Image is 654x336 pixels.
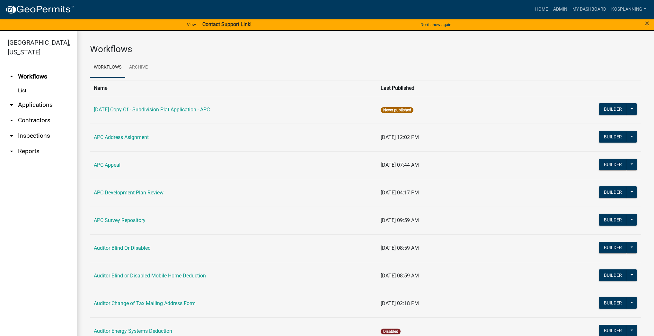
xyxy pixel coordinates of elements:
h3: Workflows [90,44,641,55]
i: arrow_drop_down [8,147,15,155]
i: arrow_drop_down [8,132,15,140]
a: APC Development Plan Review [94,190,163,196]
span: [DATE] 08:59 AM [381,273,419,279]
button: Builder [599,131,627,143]
span: [DATE] 02:18 PM [381,300,419,306]
span: [DATE] 09:59 AM [381,217,419,223]
a: APC Address Asignment [94,134,149,140]
span: [DATE] 07:44 AM [381,162,419,168]
span: Disabled [381,329,400,334]
a: Archive [125,57,152,78]
a: Home [533,3,551,15]
th: Name [90,80,377,96]
button: Close [645,19,649,27]
button: Builder [599,297,627,309]
a: Auditor Change of Tax Mailing Address Form [94,300,196,306]
a: My Dashboard [570,3,609,15]
strong: Contact Support Link! [202,21,252,27]
button: Builder [599,269,627,281]
button: Builder [599,186,627,198]
a: [DATE] Copy Of - Subdivision Plat Application - APC [94,107,210,113]
th: Last Published [377,80,546,96]
a: APC Appeal [94,162,120,168]
a: View [184,19,199,30]
button: Builder [599,242,627,253]
button: Builder [599,103,627,115]
a: Workflows [90,57,125,78]
button: Builder [599,214,627,226]
i: arrow_drop_down [8,117,15,124]
a: Admin [551,3,570,15]
button: Don't show again [418,19,454,30]
span: [DATE] 08:59 AM [381,245,419,251]
a: kosplanning [609,3,649,15]
span: [DATE] 04:17 PM [381,190,419,196]
i: arrow_drop_down [8,101,15,109]
span: [DATE] 12:02 PM [381,134,419,140]
span: Never published [381,107,413,113]
a: Auditor Blind or Disabled Mobile Home Deduction [94,273,206,279]
a: Auditor Blind Or Disabled [94,245,151,251]
i: arrow_drop_up [8,73,15,80]
a: Auditor Energy Systems Deduction [94,328,172,334]
button: Builder [599,159,627,170]
span: × [645,19,649,28]
a: APC Survey Repository [94,217,146,223]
